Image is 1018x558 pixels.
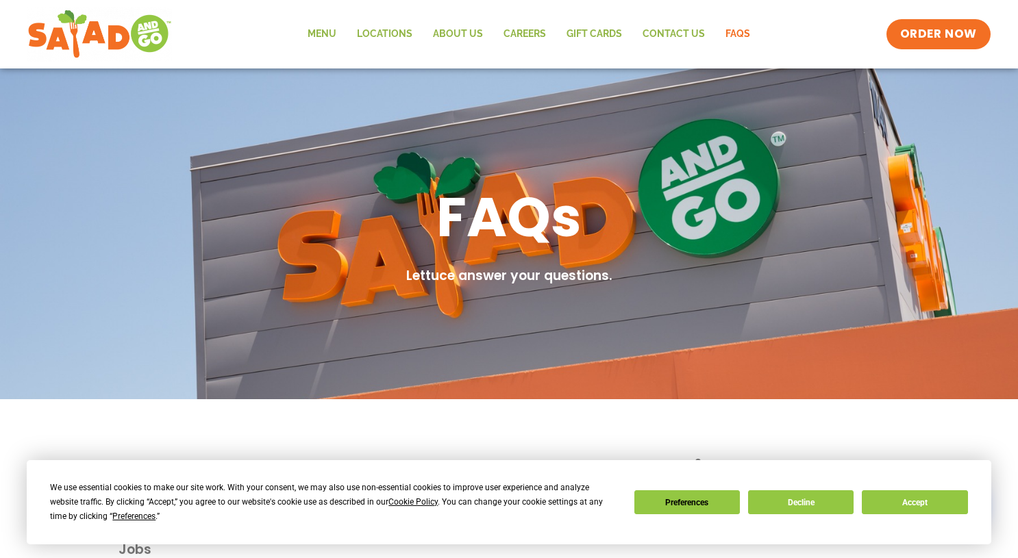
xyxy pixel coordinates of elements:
a: Contact Us [632,18,715,50]
h2: Frequently asked questions: [379,454,899,487]
a: Careers [493,18,556,50]
nav: Menu [297,18,760,50]
span: ORDER NOW [900,26,977,42]
h1: FAQs [436,181,582,253]
h2: Lettuce answer your questions. [406,266,612,286]
button: Decline [748,490,854,514]
a: FAQs [715,18,760,50]
span: Preferences [112,511,156,521]
a: Locations [347,18,423,50]
button: Accept [862,490,967,514]
span: Cookie Policy [388,497,438,507]
a: Menu [297,18,347,50]
img: new-SAG-logo-768×292 [27,7,172,62]
div: We use essential cookies to make our site work. With your consent, we may also use non-essential ... [50,481,617,524]
a: GIFT CARDS [556,18,632,50]
div: Cookie Consent Prompt [27,460,991,544]
a: About Us [423,18,493,50]
button: Preferences [634,490,740,514]
a: ORDER NOW [886,19,991,49]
